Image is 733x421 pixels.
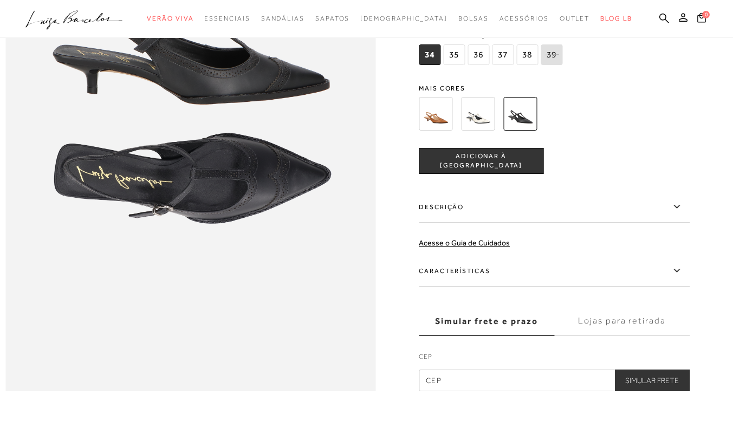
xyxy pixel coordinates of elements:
span: Acessórios [500,15,549,22]
span: Essenciais [204,15,250,22]
a: categoryNavScreenReaderText [204,9,250,29]
span: Verão Viva [147,15,193,22]
img: SCARPIN SLINGBACK SALOMÉ EM COURO PRETO DE SALTO BAIXO [503,97,537,131]
label: CEP [419,352,690,367]
img: SCARPIN SLINGBACK SALOMÉ EM COURO CARAMELO DE SALTO BAIXO [419,97,452,131]
span: BLOG LB [600,15,632,22]
label: Simular frete e prazo [419,307,554,336]
label: Características [419,255,690,287]
a: categoryNavScreenReaderText [500,9,549,29]
button: ADICIONAR À [GEOGRAPHIC_DATA] [419,148,543,174]
span: Mais cores [419,85,690,92]
span: Bolsas [458,15,489,22]
span: 36 [468,44,489,65]
span: 34 [419,44,440,65]
span: 0 [702,11,710,18]
button: 0 [694,12,709,27]
a: BLOG LB [600,9,632,29]
span: Outlet [560,15,590,22]
a: noSubCategoriesText [360,9,447,29]
span: 38 [516,44,538,65]
a: categoryNavScreenReaderText [147,9,193,29]
span: 37 [492,44,514,65]
span: [DEMOGRAPHIC_DATA] [360,15,447,22]
input: CEP [419,370,690,391]
img: SCARPIN SLINGBACK SALOMÉ EM COURO OFF WHITE DE SALTO BAIXO [461,97,495,131]
span: 39 [541,44,562,65]
label: Descrição [419,191,690,223]
a: categoryNavScreenReaderText [261,9,304,29]
a: categoryNavScreenReaderText [560,9,590,29]
span: 35 [443,44,465,65]
span: Sapatos [315,15,349,22]
a: Acesse o Guia de Cuidados [419,238,510,247]
span: Sandálias [261,15,304,22]
label: Lojas para retirada [554,307,690,336]
a: categoryNavScreenReaderText [458,9,489,29]
span: ADICIONAR À [GEOGRAPHIC_DATA] [419,152,543,171]
button: Simular Frete [614,370,690,391]
a: categoryNavScreenReaderText [315,9,349,29]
